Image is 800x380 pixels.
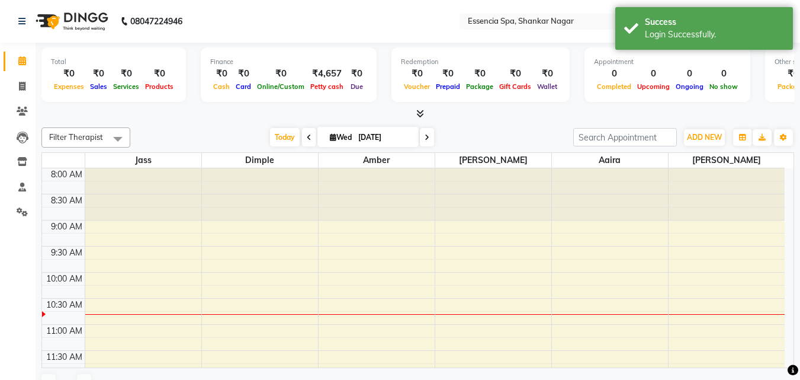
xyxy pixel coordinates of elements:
div: 0 [634,67,673,81]
span: Products [142,82,176,91]
button: ADD NEW [684,129,725,146]
div: ₹0 [433,67,463,81]
span: [PERSON_NAME] [669,153,785,168]
span: Card [233,82,254,91]
span: Due [348,82,366,91]
div: ₹4,657 [307,67,346,81]
div: Finance [210,57,367,67]
div: 10:30 AM [44,299,85,311]
div: 11:00 AM [44,325,85,337]
div: ₹0 [51,67,87,81]
div: 10:00 AM [44,273,85,285]
span: Today [270,128,300,146]
div: ₹0 [496,67,534,81]
span: Online/Custom [254,82,307,91]
div: ₹0 [401,67,433,81]
div: ₹0 [534,67,560,81]
span: Gift Cards [496,82,534,91]
span: Upcoming [634,82,673,91]
span: Expenses [51,82,87,91]
div: ₹0 [142,67,176,81]
div: 11:30 AM [44,351,85,363]
span: Filter Therapist [49,132,103,142]
span: Voucher [401,82,433,91]
b: 08047224946 [130,5,182,38]
span: Wallet [534,82,560,91]
div: 9:00 AM [49,221,85,233]
div: ₹0 [233,67,254,81]
span: Petty cash [307,82,346,91]
span: Dimple [202,153,318,168]
div: Login Successfully. [645,28,784,41]
span: Completed [594,82,634,91]
span: No show [706,82,741,91]
span: Package [463,82,496,91]
input: Search Appointment [573,128,677,146]
input: 2025-09-03 [355,129,414,146]
span: Ongoing [673,82,706,91]
span: Cash [210,82,233,91]
span: [PERSON_NAME] [435,153,551,168]
div: Success [645,16,784,28]
span: Wed [327,133,355,142]
span: Amber [319,153,435,168]
span: ADD NEW [687,133,722,142]
div: ₹0 [463,67,496,81]
div: ₹0 [346,67,367,81]
div: ₹0 [254,67,307,81]
img: logo [30,5,111,38]
div: 8:30 AM [49,194,85,207]
div: 9:30 AM [49,247,85,259]
div: 8:00 AM [49,168,85,181]
span: Aaira [552,153,668,168]
div: Redemption [401,57,560,67]
div: 0 [594,67,634,81]
div: ₹0 [87,67,110,81]
div: ₹0 [210,67,233,81]
div: 0 [706,67,741,81]
span: Jass [85,153,201,168]
div: Total [51,57,176,67]
span: Sales [87,82,110,91]
span: Prepaid [433,82,463,91]
div: 0 [673,67,706,81]
span: Services [110,82,142,91]
div: ₹0 [110,67,142,81]
div: Appointment [594,57,741,67]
